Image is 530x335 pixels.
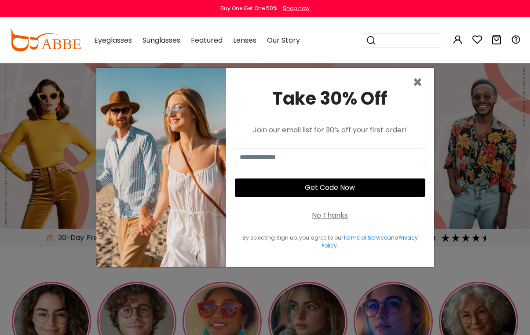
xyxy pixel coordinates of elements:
a: Privacy Policy [322,234,418,249]
a: Shop now [278,4,310,12]
span: × [413,71,423,94]
div: Buy One Get One 50% [220,4,277,12]
div: Join our email list for 30% off your first order! [235,125,425,135]
button: Close [413,75,423,91]
div: Shop now [283,4,310,12]
button: Get Code Now [235,178,425,197]
div: No Thanks [312,210,348,221]
span: Our Story [267,35,300,45]
img: abbeglasses.com [9,29,81,51]
span: Eyeglasses [94,35,132,45]
span: Sunglasses [143,35,180,45]
span: Lenses [233,35,256,45]
a: Terms of Service [343,234,387,241]
div: Take 30% Off [235,85,425,112]
span: Featured [191,35,223,45]
img: welcome [96,68,226,267]
div: By selecting Sign up, you agree to our and . [235,234,425,250]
